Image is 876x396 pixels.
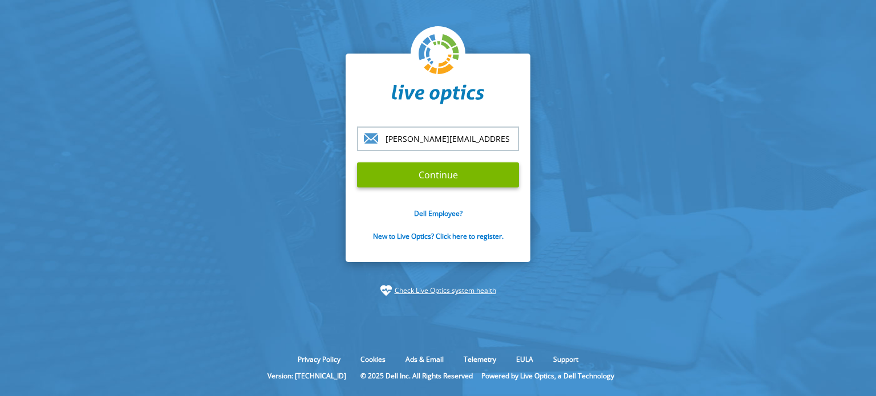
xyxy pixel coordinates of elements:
[262,371,352,381] li: Version: [TECHNICAL_ID]
[373,231,504,241] a: New to Live Optics? Click here to register.
[352,354,394,364] a: Cookies
[455,354,505,364] a: Telemetry
[289,354,349,364] a: Privacy Policy
[395,285,496,296] a: Check Live Optics system health
[414,209,463,218] a: Dell Employee?
[419,34,460,75] img: liveoptics-logo.svg
[357,162,519,187] input: Continue
[380,285,392,296] img: status-check-icon.svg
[508,354,542,364] a: EULA
[392,84,484,105] img: liveoptics-word.svg
[545,354,587,364] a: Support
[481,371,614,381] li: Powered by Live Optics, a Dell Technology
[397,354,452,364] a: Ads & Email
[355,371,478,381] li: © 2025 Dell Inc. All Rights Reserved
[357,126,519,151] input: email@address.com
